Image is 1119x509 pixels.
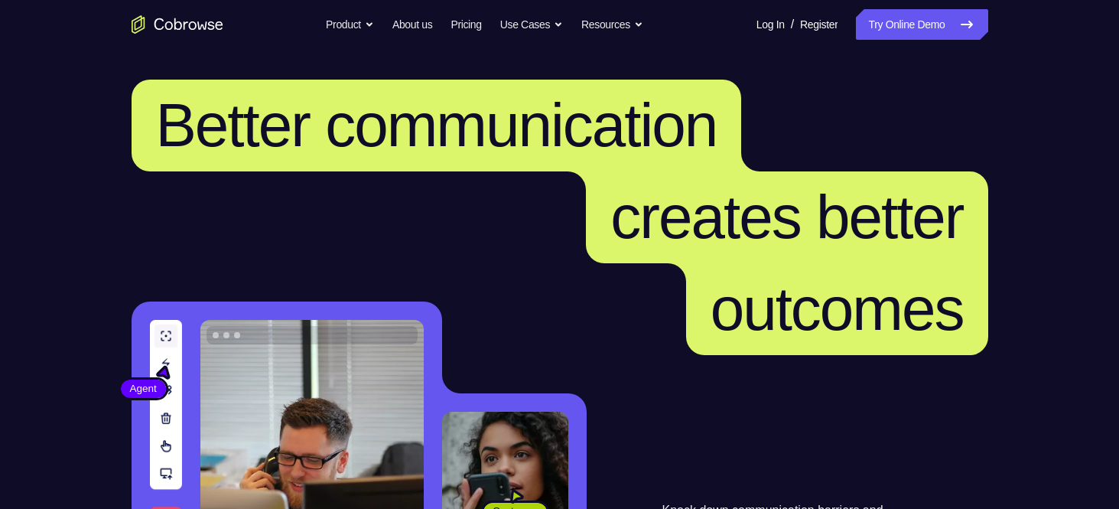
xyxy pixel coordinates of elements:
a: Log In [756,9,785,40]
a: Try Online Demo [856,9,987,40]
a: Register [800,9,838,40]
button: Product [326,9,374,40]
span: / [791,15,794,34]
a: Go to the home page [132,15,223,34]
button: Resources [581,9,643,40]
span: Agent [121,381,166,396]
button: Use Cases [500,9,563,40]
span: outcomes [711,275,964,343]
span: Better communication [156,91,717,159]
a: About us [392,9,432,40]
a: Pricing [451,9,481,40]
span: creates better [610,183,963,251]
